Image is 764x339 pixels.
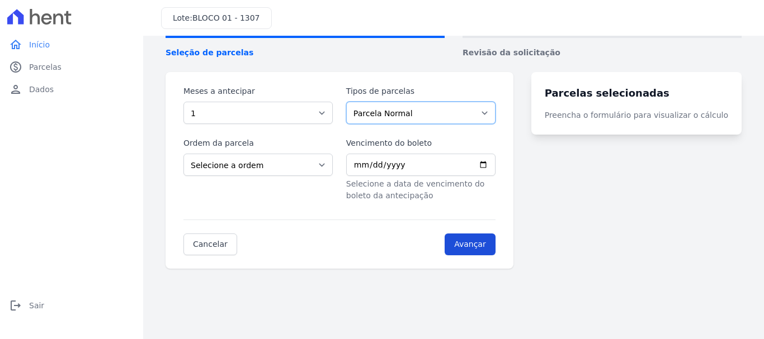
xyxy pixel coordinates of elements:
[4,56,139,78] a: paidParcelas
[166,36,742,59] nav: Progress
[29,61,62,73] span: Parcelas
[29,84,54,95] span: Dados
[166,47,445,59] span: Seleção de parcelas
[4,34,139,56] a: homeInício
[192,13,260,22] span: BLOCO 01 - 1307
[9,38,22,51] i: home
[4,78,139,101] a: personDados
[183,85,333,97] label: Meses a antecipar
[9,60,22,74] i: paid
[4,294,139,317] a: logoutSair
[9,83,22,96] i: person
[183,233,237,255] a: Cancelar
[173,12,260,24] h3: Lote:
[346,137,496,149] label: Vencimento do boleto
[463,47,742,59] span: Revisão da solicitação
[545,109,728,121] p: Preencha o formulário para visualizar o cálculo
[346,85,496,97] label: Tipos de parcelas
[545,85,728,101] h3: Parcelas selecionadas
[29,39,50,50] span: Início
[346,178,496,202] p: Selecione a data de vencimento do boleto da antecipação
[9,299,22,312] i: logout
[445,233,496,255] input: Avançar
[183,137,333,149] label: Ordem da parcela
[29,300,44,311] span: Sair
